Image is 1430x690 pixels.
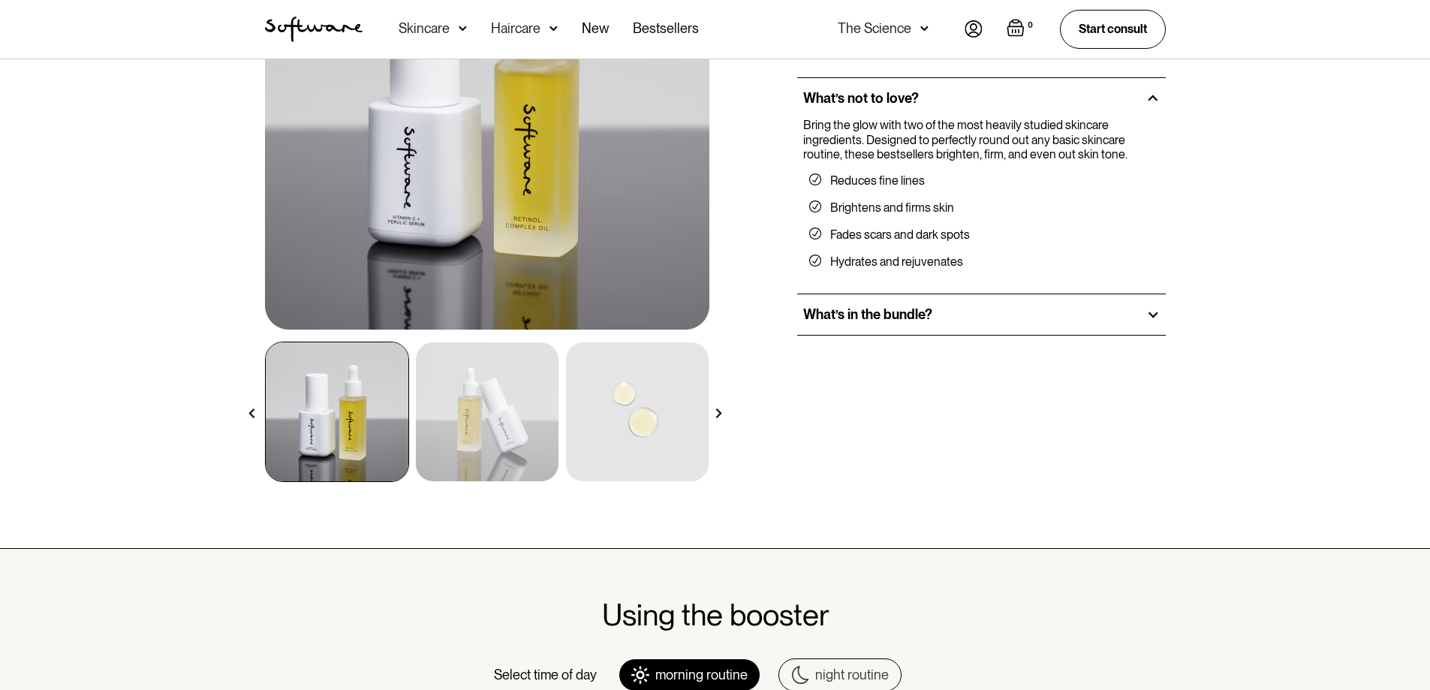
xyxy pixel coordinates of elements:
[809,227,1154,243] li: Fades scars and dark spots
[815,667,889,683] div: night routine
[491,21,540,36] div: Haircare
[399,21,450,36] div: Skincare
[803,306,932,323] h2: What’s in the bundle?
[1025,19,1036,32] div: 0
[838,21,911,36] div: The Science
[803,90,919,107] h2: What’s not to love?
[809,255,1154,270] li: Hydrates and rejuvenates
[549,21,558,36] img: arrow down
[809,200,1154,215] li: Brightens and firms skin
[247,408,257,418] img: arrow left
[1007,19,1036,40] a: Open empty cart
[459,21,467,36] img: arrow down
[265,597,1166,633] h2: Using the booster
[265,17,363,42] img: Software Logo
[809,173,1154,188] li: Reduces fine lines
[655,667,748,683] div: morning routine
[920,21,929,36] img: arrow down
[1060,10,1166,48] a: Start consult
[803,118,1154,161] p: Bring the glow with two of the most heavily studied skincare ingredients. Designed to perfectly r...
[714,408,724,418] img: arrow right
[265,17,363,42] a: home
